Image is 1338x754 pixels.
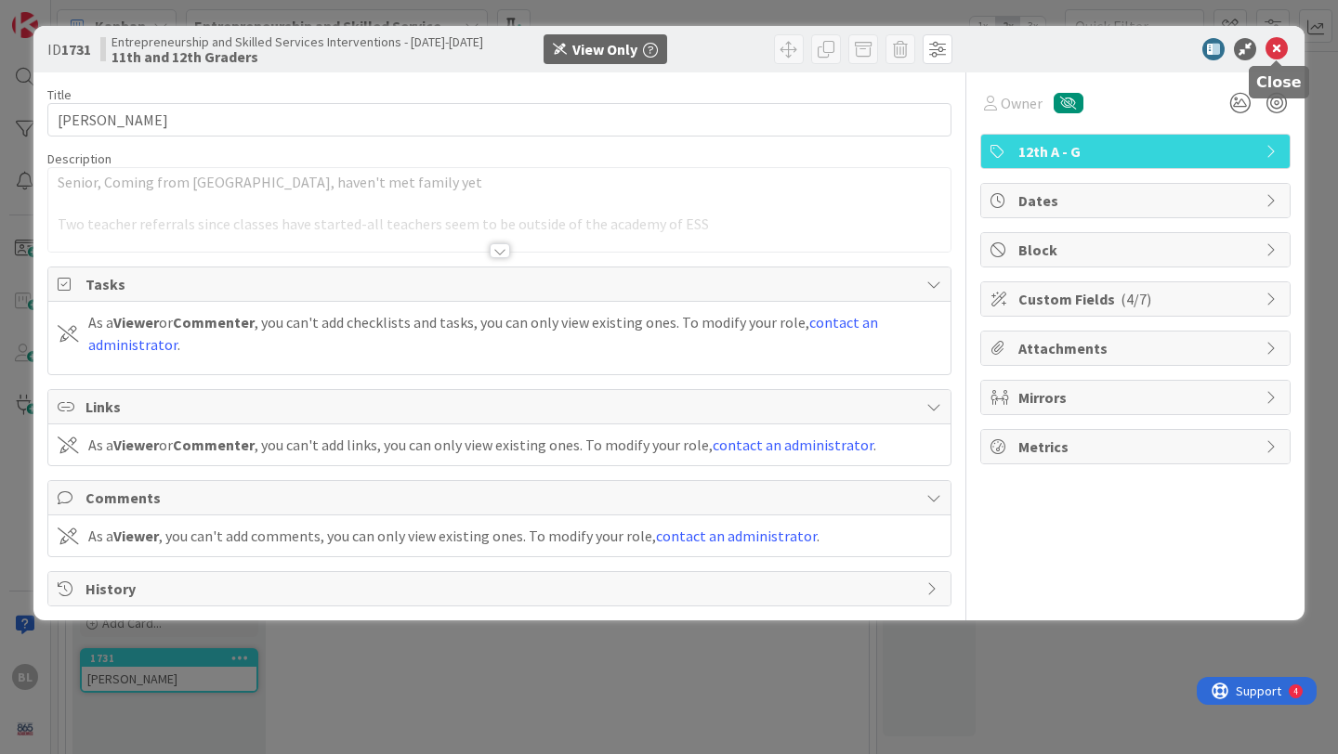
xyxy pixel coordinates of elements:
b: 11th and 12th Graders [111,49,483,64]
span: Owner [1001,92,1043,114]
span: Support [39,3,85,25]
span: 12th A - G [1018,140,1256,162]
span: Mirrors [1018,386,1256,409]
span: Entrepreneurship and Skilled Services Interventions - [DATE]-[DATE] [111,34,483,49]
b: Viewer [113,313,159,331]
div: 4 [97,7,101,22]
span: Comments [85,487,917,509]
b: Viewer [113,526,159,545]
span: ID [47,38,91,60]
a: contact an administrator [656,526,817,545]
span: Metrics [1018,435,1256,458]
p: Senior, Coming from [GEOGRAPHIC_DATA], haven't met family yet [58,172,941,193]
b: Viewer [113,435,159,454]
b: Commenter [173,435,255,454]
div: As a , you can't add comments, you can only view existing ones. To modify your role, . [88,525,820,547]
div: View Only [572,38,637,60]
a: contact an administrator [713,435,873,454]
b: Commenter [173,313,255,331]
div: As a or , you can't add links, you can only view existing ones. To modify your role, . [88,434,876,456]
span: Dates [1018,189,1256,212]
span: History [85,578,917,600]
div: As a or , you can't add checklists and tasks, you can only view existing ones. To modify your rol... [88,311,941,356]
b: 1731 [61,40,91,58]
span: Description [47,150,111,167]
label: Title [47,86,72,103]
span: Block [1018,239,1256,261]
span: ( 4/7 ) [1121,290,1151,308]
span: Links [85,396,917,418]
h5: Close [1256,73,1302,91]
span: Tasks [85,273,917,295]
span: Custom Fields [1018,288,1256,310]
span: Attachments [1018,337,1256,359]
input: type card name here... [47,103,951,136]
